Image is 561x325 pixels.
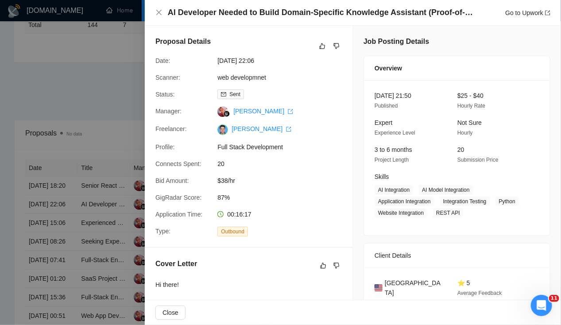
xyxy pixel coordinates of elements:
[155,177,189,184] span: Bid Amount:
[333,43,340,50] span: dislike
[233,108,293,115] a: [PERSON_NAME] export
[549,295,559,302] span: 11
[457,290,502,296] span: Average Feedback
[457,279,470,286] span: ⭐ 5
[331,260,342,271] button: dislike
[505,9,550,16] a: Go to Upworkexport
[155,228,170,235] span: Type:
[333,262,340,269] span: dislike
[375,119,392,126] span: Expert
[227,211,251,218] span: 00:16:17
[375,92,411,99] span: [DATE] 21:50
[155,108,182,115] span: Manager:
[364,36,429,47] h5: Job Posting Details
[232,125,291,132] a: [PERSON_NAME] export
[155,9,162,16] button: Close
[155,143,175,151] span: Profile:
[319,43,325,50] span: like
[375,208,427,218] span: Website Integration
[320,262,326,269] span: like
[217,124,228,135] img: c1xPIZKCd_5qpVW3p9_rL3BM5xnmTxF9N55oKzANS0DJi4p2e9ZOzoRW-Ms11vJalQ
[331,41,342,51] button: dislike
[545,10,550,15] span: export
[385,278,443,298] span: [GEOGRAPHIC_DATA]
[495,197,519,206] span: Python
[217,193,350,202] span: 87%
[224,111,230,117] img: gigradar-bm.png
[440,197,490,206] span: Integration Testing
[531,295,552,316] iframe: Intercom live chat
[217,176,350,186] span: $38/hr
[286,127,291,132] span: export
[375,173,389,180] span: Skills
[217,159,350,169] span: 20
[375,185,413,195] span: AI Integration
[318,260,329,271] button: like
[168,7,473,18] h4: AI Developer Needed to Build Domain-Specific Knowledge Assistant (Proof-of-Concept)
[155,160,201,167] span: Connects Spent:
[155,194,201,201] span: GigRadar Score:
[457,92,484,99] span: $25 - $40
[375,130,415,136] span: Experience Level
[162,308,178,317] span: Close
[221,92,226,97] span: mail
[217,56,350,66] span: [DATE] 22:06
[457,157,499,163] span: Submission Price
[155,57,170,64] span: Date:
[217,211,224,217] span: clock-circle
[155,306,186,320] button: Close
[433,208,464,218] span: REST API
[418,185,473,195] span: AI Model Integration
[375,244,539,267] div: Client Details
[375,103,398,109] span: Published
[155,91,175,98] span: Status:
[375,157,409,163] span: Project Length
[288,109,293,114] span: export
[217,227,248,236] span: Outbound
[155,9,162,16] span: close
[155,125,187,132] span: Freelancer:
[217,142,350,152] span: Full Stack Development
[217,74,266,81] a: web developmnet
[375,283,383,293] img: 🇺🇸
[375,146,412,153] span: 3 to 6 months
[155,36,211,47] h5: Proposal Details
[317,41,328,51] button: like
[155,74,180,81] span: Scanner:
[457,103,485,109] span: Hourly Rate
[457,130,473,136] span: Hourly
[457,119,482,126] span: Not Sure
[155,259,197,269] h5: Cover Letter
[375,63,402,73] span: Overview
[375,197,434,206] span: Application Integration
[229,91,240,97] span: Sent
[457,146,464,153] span: 20
[155,211,203,218] span: Application Time:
